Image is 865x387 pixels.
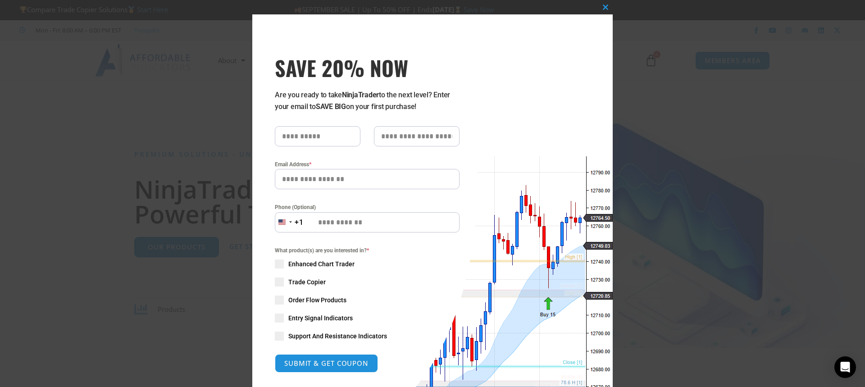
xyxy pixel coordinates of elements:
[275,89,460,113] p: Are you ready to take to the next level? Enter your email to on your first purchase!
[275,160,460,169] label: Email Address
[834,356,856,378] div: Open Intercom Messenger
[316,102,346,111] strong: SAVE BIG
[275,246,460,255] span: What product(s) are you interested in?
[275,314,460,323] label: Entry Signal Indicators
[288,296,346,305] span: Order Flow Products
[288,332,387,341] span: Support And Resistance Indicators
[288,278,326,287] span: Trade Copier
[288,314,353,323] span: Entry Signal Indicators
[275,203,460,212] label: Phone (Optional)
[342,91,379,99] strong: NinjaTrader
[295,217,304,228] div: +1
[275,212,304,232] button: Selected country
[275,332,460,341] label: Support And Resistance Indicators
[275,260,460,269] label: Enhanced Chart Trader
[275,55,460,80] h3: SAVE 20% NOW
[275,278,460,287] label: Trade Copier
[275,296,460,305] label: Order Flow Products
[275,354,378,373] button: SUBMIT & GET COUPON
[288,260,355,269] span: Enhanced Chart Trader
